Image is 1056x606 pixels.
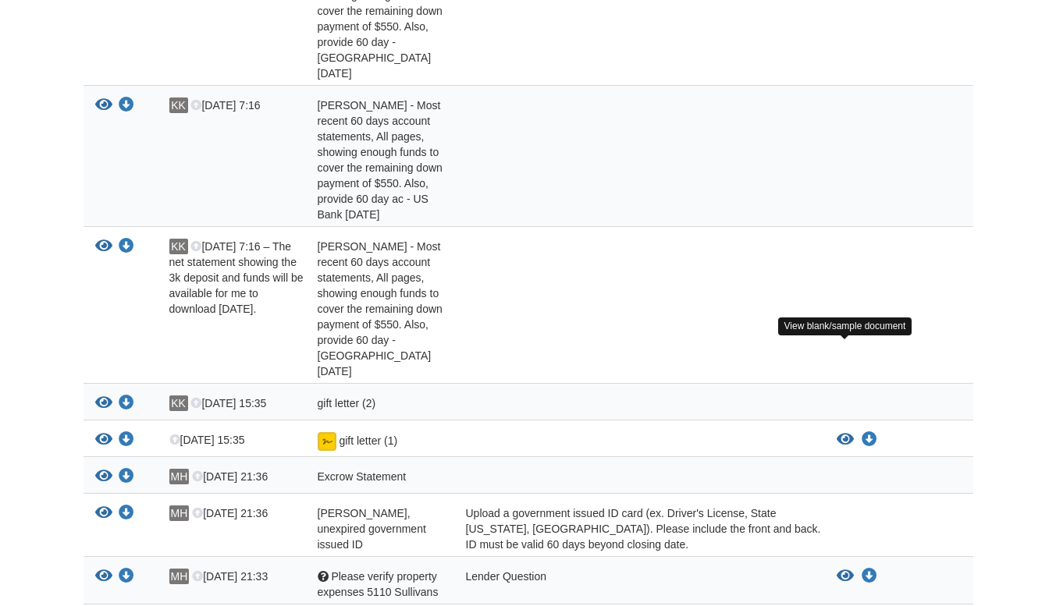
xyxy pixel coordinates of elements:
[169,240,304,315] span: [DATE] 7:16 – The net statement showing the 3k deposit and funds will be available for me to down...
[119,434,134,447] a: Download gift letter (1)
[454,569,825,600] div: Lender Question
[318,570,439,598] span: Please verify property expenses 5110 Sullivans
[169,569,190,584] span: MH
[119,398,134,410] a: Download gift letter (2)
[454,505,825,552] div: Upload a government issued ID card (ex. Driver's License, State [US_STATE], [GEOGRAPHIC_DATA]). P...
[119,241,134,253] a: Download Kristin Kist - Most recent 60 days account statements, All pages, showing enough funds t...
[169,395,188,411] span: KK
[169,505,190,521] span: MH
[95,505,112,522] button: View Matthew Hoban - Valid, unexpired government issued ID
[862,570,877,583] a: Download Please verify property expenses 5110 Sullivans
[119,508,134,520] a: Download Matthew Hoban - Valid, unexpired government issued ID
[837,432,854,448] button: View gift letter (1)
[318,432,336,451] img: Document fully signed
[318,507,426,551] span: [PERSON_NAME], unexpired government issued ID
[95,239,112,255] button: View Kristin Kist - Most recent 60 days account statements, All pages, showing enough funds to co...
[318,397,376,409] span: gift letter (2)
[169,97,188,113] span: KK
[169,239,188,254] span: KK
[95,395,112,412] button: View gift letter (2)
[778,317,912,335] div: View blank/sample document
[318,99,443,221] span: [PERSON_NAME] - Most recent 60 days account statements, All pages, showing enough funds to cover ...
[190,397,266,409] span: [DATE] 15:35
[169,469,190,484] span: MH
[862,434,877,446] a: Download gift letter (1)
[95,97,112,114] button: View Kristin Kist - Most recent 60 days account statements, All pages, showing enough funds to co...
[95,432,112,448] button: View gift letter (1)
[95,569,112,585] button: View Please verify property expenses 5110 Sullivans
[190,99,260,112] span: [DATE] 7:16
[119,100,134,112] a: Download Kristin Kist - Most recent 60 days account statements, All pages, showing enough funds t...
[192,470,268,483] span: [DATE] 21:36
[192,570,268,583] span: [DATE] 21:33
[192,507,268,519] span: [DATE] 21:36
[339,434,397,447] span: gift letter (1)
[318,240,443,377] span: [PERSON_NAME] - Most recent 60 days account statements, All pages, showing enough funds to cover ...
[119,571,134,583] a: Download Please verify property expenses 5110 Sullivans
[169,434,245,446] span: [DATE] 15:35
[119,471,134,484] a: Download Excrow Statement
[318,470,407,483] span: Excrow Statement
[95,469,112,485] button: View Excrow Statement
[837,569,854,584] button: View Please verify property expenses 5110 Sullivans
